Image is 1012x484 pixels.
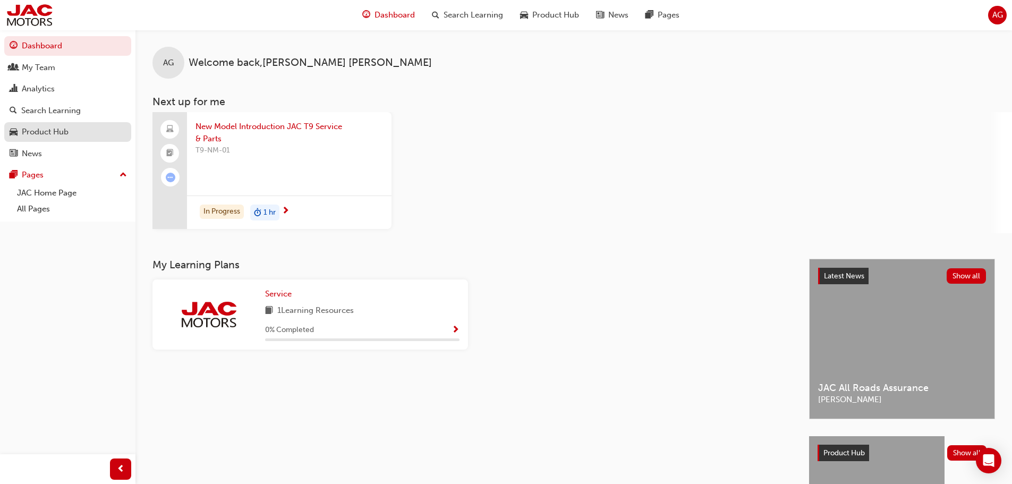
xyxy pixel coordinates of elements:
[4,165,131,185] button: Pages
[195,121,383,145] span: New Model Introduction JAC T9 Service & Parts
[423,4,512,26] a: search-iconSearch Learning
[10,41,18,51] span: guage-icon
[4,144,131,164] a: News
[13,201,131,217] a: All Pages
[976,448,1001,473] div: Open Intercom Messenger
[596,9,604,22] span: news-icon
[4,79,131,99] a: Analytics
[375,9,415,21] span: Dashboard
[354,4,423,26] a: guage-iconDashboard
[4,36,131,56] a: Dashboard
[277,304,354,318] span: 1 Learning Resources
[608,9,628,21] span: News
[22,83,55,95] div: Analytics
[809,259,995,419] a: Latest NewsShow allJAC All Roads Assurance[PERSON_NAME]
[10,128,18,137] span: car-icon
[4,58,131,78] a: My Team
[362,9,370,22] span: guage-icon
[818,445,987,462] a: Product HubShow all
[135,96,1012,108] h3: Next up for me
[120,168,127,182] span: up-icon
[988,6,1007,24] button: AG
[444,9,503,21] span: Search Learning
[10,171,18,180] span: pages-icon
[4,101,131,121] a: Search Learning
[10,106,17,116] span: search-icon
[520,9,528,22] span: car-icon
[13,185,131,201] a: JAC Home Page
[452,324,460,337] button: Show Progress
[195,145,383,157] span: T9-NM-01
[166,123,174,137] span: laptop-icon
[824,271,864,281] span: Latest News
[163,57,174,69] span: AG
[637,4,688,26] a: pages-iconPages
[22,148,42,160] div: News
[512,4,588,26] a: car-iconProduct Hub
[658,9,679,21] span: Pages
[265,304,273,318] span: book-icon
[22,126,69,138] div: Product Hub
[180,300,238,329] img: jac-portal
[10,84,18,94] span: chart-icon
[992,9,1003,21] span: AG
[263,207,276,219] span: 1 hr
[818,268,986,285] a: Latest NewsShow all
[166,147,174,160] span: booktick-icon
[5,3,54,27] img: jac-portal
[645,9,653,22] span: pages-icon
[10,63,18,73] span: people-icon
[818,394,986,406] span: [PERSON_NAME]
[254,206,261,219] span: duration-icon
[265,324,314,336] span: 0 % Completed
[947,445,987,461] button: Show all
[152,259,792,271] h3: My Learning Plans
[818,382,986,394] span: JAC All Roads Assurance
[166,173,175,182] span: learningRecordVerb_ATTEMPT-icon
[947,268,987,284] button: Show all
[4,122,131,142] a: Product Hub
[823,448,865,457] span: Product Hub
[200,205,244,219] div: In Progress
[21,105,81,117] div: Search Learning
[152,112,392,229] a: New Model Introduction JAC T9 Service & PartsT9-NM-01In Progressduration-icon1 hr
[265,289,292,299] span: Service
[588,4,637,26] a: news-iconNews
[4,34,131,165] button: DashboardMy TeamAnalyticsSearch LearningProduct HubNews
[282,207,290,216] span: next-icon
[432,9,439,22] span: search-icon
[452,326,460,335] span: Show Progress
[265,288,296,300] a: Service
[532,9,579,21] span: Product Hub
[10,149,18,159] span: news-icon
[22,62,55,74] div: My Team
[117,463,125,476] span: prev-icon
[189,57,432,69] span: Welcome back , [PERSON_NAME] [PERSON_NAME]
[22,169,44,181] div: Pages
